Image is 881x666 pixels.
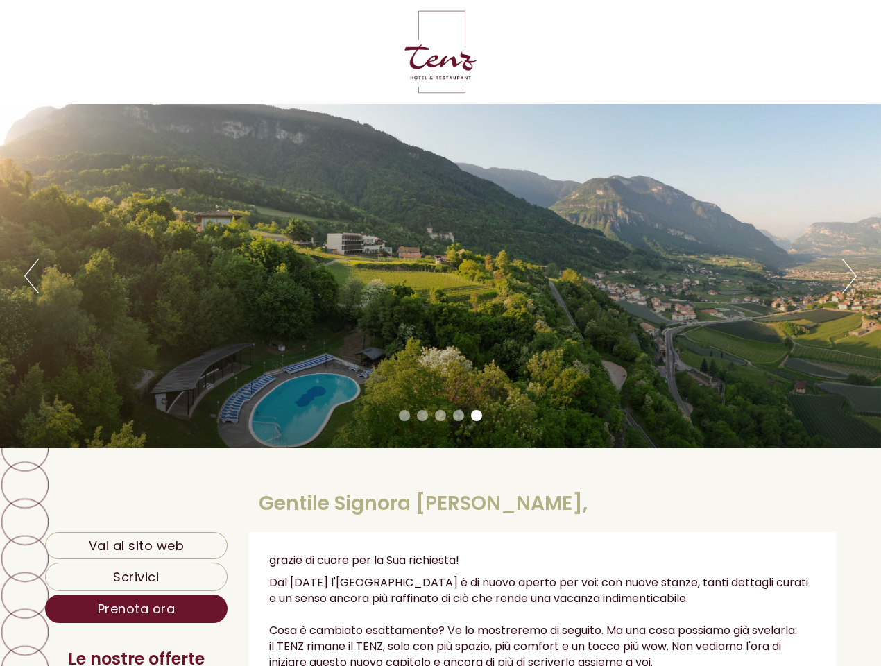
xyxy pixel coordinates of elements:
div: Buon giorno, come possiamo aiutarla? [10,40,235,83]
div: giovedì [242,10,305,33]
button: Invia [474,361,547,390]
a: Prenota ora [45,595,228,623]
a: Vai al sito web [45,532,228,560]
button: Next [842,259,857,293]
a: Scrivici [45,563,228,591]
small: 00:50 [21,70,228,80]
div: Hotel Tenz [21,43,228,54]
h1: Gentile Signora [PERSON_NAME], [259,493,588,515]
button: Previous [24,259,39,293]
p: grazie di cuore per la Sua richiesta! [269,553,816,569]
